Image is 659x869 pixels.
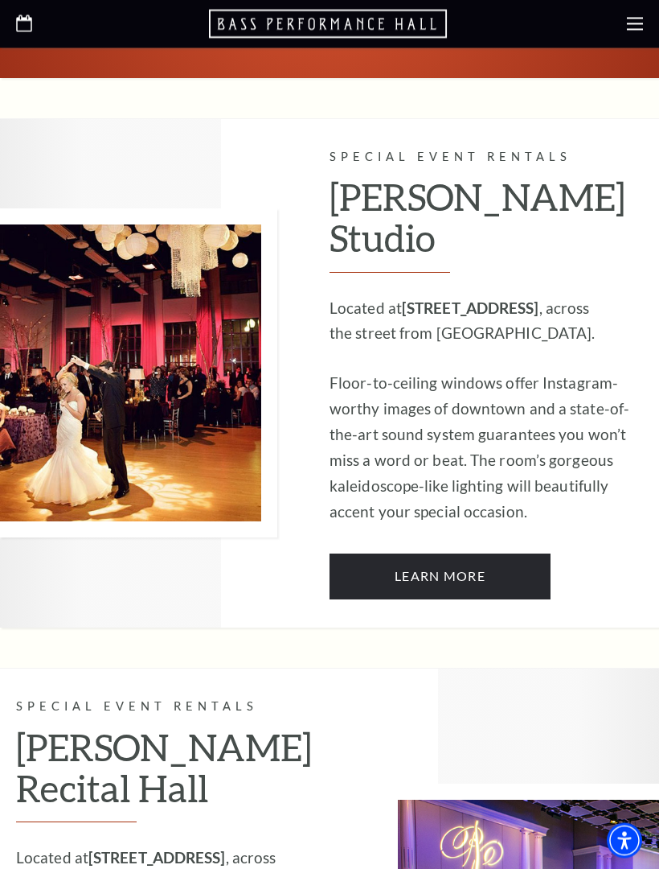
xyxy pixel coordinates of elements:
a: Open this option [16,15,32,34]
h2: [PERSON_NAME] Studio [329,177,643,273]
a: Open this option [209,8,450,40]
strong: [STREET_ADDRESS] [402,299,539,318]
p: Special Event Rentals [329,148,643,168]
h2: [PERSON_NAME] Recital Hall [16,727,329,823]
a: Learn More McDavid Studio [329,554,551,599]
p: Special Event Rentals [16,698,329,718]
p: Located at , across the street from [GEOGRAPHIC_DATA]. [329,296,643,348]
div: Accessibility Menu [607,823,642,859]
p: Floor-to-ceiling windows offer Instagram-worthy images of downtown and a state-of-the-art sound s... [329,371,643,525]
strong: [STREET_ADDRESS] [88,849,226,867]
